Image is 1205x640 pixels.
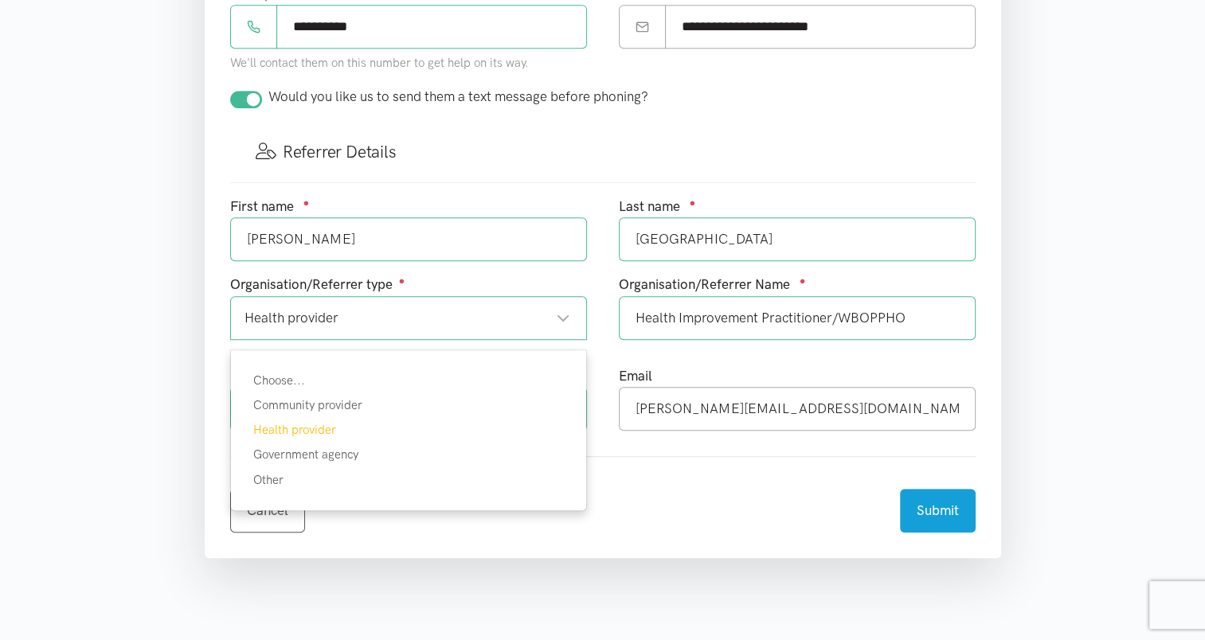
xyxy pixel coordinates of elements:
[665,5,976,49] input: Email
[230,489,305,533] a: Cancel
[230,196,294,217] label: First name
[231,445,586,464] div: Government agency
[230,56,529,70] small: We'll contact them on this number to get help on its way.
[399,275,405,287] sup: ●
[900,489,976,533] button: Submit
[231,420,586,439] div: Health provider
[303,197,310,209] sup: ●
[231,396,586,415] div: Community provider
[800,275,806,287] sup: ●
[256,140,950,163] h3: Referrer Details
[690,197,696,209] sup: ●
[619,274,790,295] label: Organisation/Referrer Name
[231,371,586,390] div: Choose...
[268,88,648,104] span: Would you like us to send them a text message before phoning?
[619,365,652,387] label: Email
[276,5,587,49] input: Phone number
[231,470,586,490] div: Other
[245,307,570,329] div: Health provider
[230,274,587,295] div: Organisation/Referrer type
[619,196,680,217] label: Last name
